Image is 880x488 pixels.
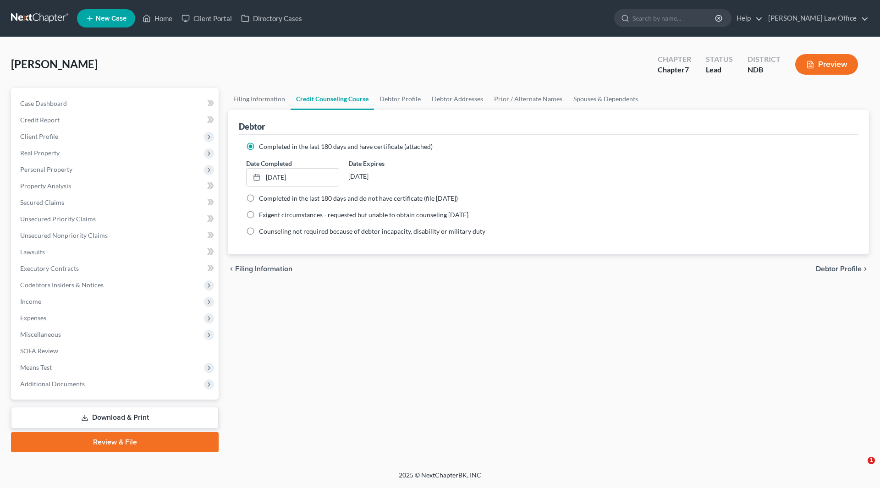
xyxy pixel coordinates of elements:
a: Lawsuits [13,244,219,260]
span: Executory Contracts [20,264,79,272]
a: Unsecured Priority Claims [13,211,219,227]
a: Help [732,10,763,27]
span: [PERSON_NAME] [11,57,98,71]
a: Case Dashboard [13,95,219,112]
label: Date Completed [246,159,292,168]
a: Property Analysis [13,178,219,194]
a: Prior / Alternate Names [489,88,568,110]
span: Counseling not required because of debtor incapacity, disability or military duty [259,227,485,235]
a: Download & Print [11,407,219,428]
span: Exigent circumstances - requested but unable to obtain counseling [DATE] [259,211,468,219]
button: Debtor Profile chevron_right [816,265,869,273]
iframe: Intercom live chat [849,457,871,479]
div: District [748,54,781,65]
a: Home [138,10,177,27]
a: Unsecured Nonpriority Claims [13,227,219,244]
span: New Case [96,15,126,22]
label: Date Expires [348,159,441,168]
span: Completed in the last 180 days and have certificate (attached) [259,143,433,150]
span: Expenses [20,314,46,322]
span: Client Profile [20,132,58,140]
span: Unsecured Nonpriority Claims [20,231,108,239]
span: Additional Documents [20,380,85,388]
div: Chapter [658,54,691,65]
span: Income [20,297,41,305]
a: [PERSON_NAME] Law Office [764,10,869,27]
span: 1 [868,457,875,464]
button: Preview [795,54,858,75]
span: Miscellaneous [20,330,61,338]
span: Real Property [20,149,60,157]
span: Unsecured Priority Claims [20,215,96,223]
a: Spouses & Dependents [568,88,643,110]
a: Client Portal [177,10,236,27]
span: Property Analysis [20,182,71,190]
i: chevron_left [228,265,235,273]
a: Credit Counseling Course [291,88,374,110]
div: NDB [748,65,781,75]
a: Review & File [11,432,219,452]
div: Debtor [239,121,265,132]
span: Codebtors Insiders & Notices [20,281,104,289]
span: Lawsuits [20,248,45,256]
div: Chapter [658,65,691,75]
span: Case Dashboard [20,99,67,107]
input: Search by name... [632,10,716,27]
span: Personal Property [20,165,72,173]
i: chevron_right [862,265,869,273]
a: Directory Cases [236,10,307,27]
a: SOFA Review [13,343,219,359]
a: Filing Information [228,88,291,110]
span: Means Test [20,363,52,371]
button: chevron_left Filing Information [228,265,292,273]
div: Status [706,54,733,65]
span: Secured Claims [20,198,64,206]
div: 2025 © NextChapterBK, INC [179,471,701,487]
div: Lead [706,65,733,75]
span: Completed in the last 180 days and do not have certificate (file [DATE]) [259,194,458,202]
a: Secured Claims [13,194,219,211]
span: Debtor Profile [816,265,862,273]
a: Executory Contracts [13,260,219,277]
span: SOFA Review [20,347,58,355]
a: Credit Report [13,112,219,128]
a: [DATE] [247,169,339,186]
a: Debtor Addresses [426,88,489,110]
span: 7 [685,65,689,74]
span: Credit Report [20,116,60,124]
span: Filing Information [235,265,292,273]
div: [DATE] [348,168,441,185]
a: Debtor Profile [374,88,426,110]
